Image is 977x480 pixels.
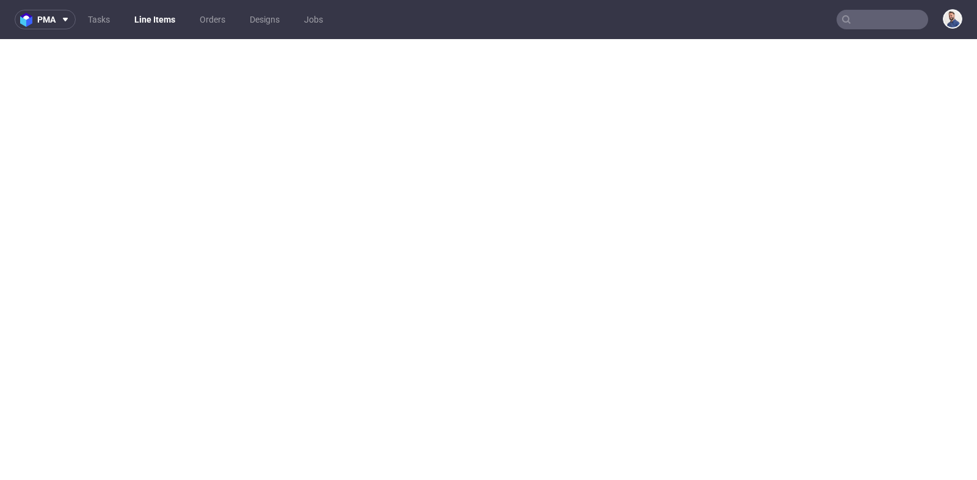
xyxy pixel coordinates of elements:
[297,10,330,29] a: Jobs
[37,15,56,24] span: pma
[192,10,233,29] a: Orders
[242,10,287,29] a: Designs
[127,10,183,29] a: Line Items
[20,13,37,27] img: logo
[81,10,117,29] a: Tasks
[15,10,76,29] button: pma
[944,10,961,27] img: Michał Rachański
